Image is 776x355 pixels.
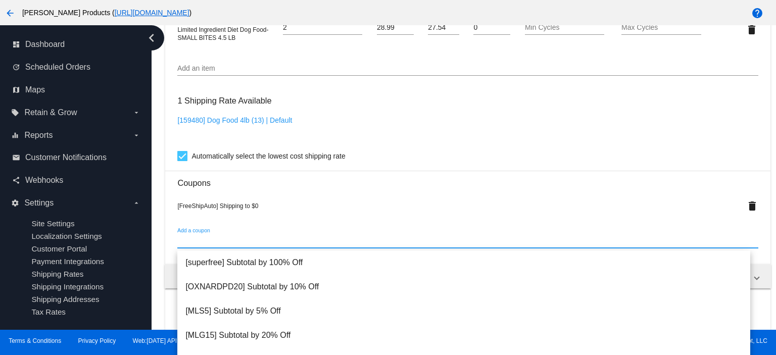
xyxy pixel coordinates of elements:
[177,90,271,112] h3: 1 Shipping Rate Available
[397,337,767,344] span: Copyright © 2024 QPilot, LLC
[185,299,742,323] span: [MLS5] Subtotal by 5% Off
[525,24,604,32] input: Min Cycles
[191,150,345,162] span: Automatically select the lowest cost shipping rate
[177,237,758,245] input: Add a coupon
[25,153,107,162] span: Customer Notifications
[12,36,140,53] a: dashboard Dashboard
[25,176,63,185] span: Webhooks
[11,131,19,139] i: equalizer
[185,275,742,299] span: [OXNARDPD20] Subtotal by 10% Off
[31,244,87,253] a: Customer Portal
[12,63,20,71] i: update
[177,65,758,73] input: Add an item
[473,24,510,32] input: Cycles
[132,199,140,207] i: arrow_drop_down
[4,7,16,19] mat-icon: arrow_back
[746,200,758,212] mat-icon: delete
[12,172,140,188] a: share Webhooks
[185,250,742,275] span: [superfree] Subtotal by 100% Off
[12,154,20,162] i: email
[746,24,758,36] mat-icon: delete
[78,337,116,344] a: Privacy Policy
[25,63,90,72] span: Scheduled Orders
[25,40,65,49] span: Dashboard
[31,219,74,228] a: Site Settings
[143,30,160,46] i: chevron_left
[165,264,770,288] mat-expansion-panel-header: Order total 68.08
[377,24,414,32] input: Price
[428,24,459,32] input: Sale Price
[185,323,742,347] span: [MLG15] Subtotal by 20% Off
[22,9,191,17] span: [PERSON_NAME] Products ( )
[751,7,763,19] mat-icon: help
[12,82,140,98] a: map Maps
[11,199,19,207] i: settings
[115,9,189,17] a: [URL][DOMAIN_NAME]
[11,109,19,117] i: local_offer
[12,176,20,184] i: share
[177,18,268,41] span: Venison Meal and Sweet Potato Limited Ingredient Diet Dog Food- SMALL BITES 4.5 LB
[177,202,258,210] span: [FreeShipAuto] Shipping to $0
[12,149,140,166] a: email Customer Notifications
[9,337,61,344] a: Terms & Conditions
[25,85,45,94] span: Maps
[31,270,83,278] a: Shipping Rates
[177,116,292,124] a: [159480] Dog Food 4lb (13) | Default
[24,108,77,117] span: Retain & Grow
[12,40,20,48] i: dashboard
[133,337,224,344] a: Web:[DATE] API:2025.09.02.1129
[12,86,20,94] i: map
[24,198,54,208] span: Settings
[31,232,102,240] a: Localization Settings
[283,24,362,32] input: Quantity (In Stock)
[177,272,216,281] span: Order total
[621,24,701,32] input: Max Cycles
[132,131,140,139] i: arrow_drop_down
[24,131,53,140] span: Reports
[132,109,140,117] i: arrow_drop_down
[31,308,66,316] a: Tax Rates
[31,282,104,291] a: Shipping Integrations
[31,257,104,266] a: Payment Integrations
[12,59,140,75] a: update Scheduled Orders
[31,295,99,303] a: Shipping Addresses
[177,171,758,188] h3: Coupons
